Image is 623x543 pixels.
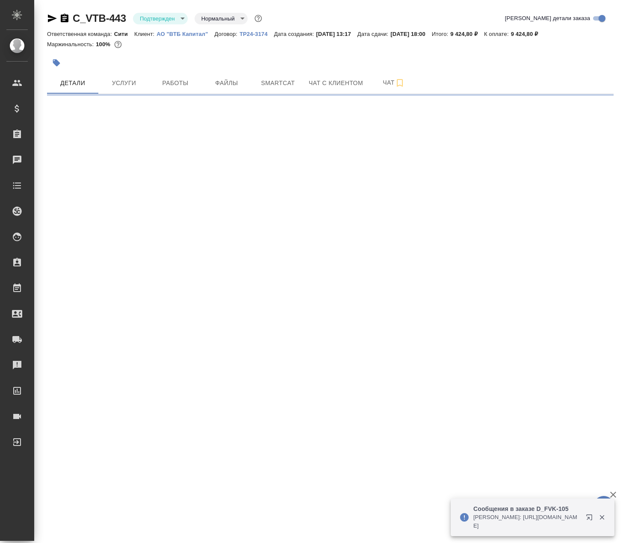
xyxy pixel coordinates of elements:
[484,31,511,37] p: К оплате:
[96,41,112,47] p: 100%
[52,78,93,89] span: Детали
[432,31,450,37] p: Итого:
[581,509,601,529] button: Открыть в новой вкладке
[206,78,247,89] span: Файлы
[134,31,156,37] p: Клиент:
[155,78,196,89] span: Работы
[103,78,145,89] span: Услуги
[59,13,70,24] button: Скопировать ссылку
[114,31,134,37] p: Сити
[47,13,57,24] button: Скопировать ссылку для ЯМессенджера
[473,505,580,513] p: Сообщения в заказе D_FVK-105
[373,77,414,88] span: Чат
[253,13,264,24] button: Доп статусы указывают на важность/срочность заказа
[505,14,590,23] span: [PERSON_NAME] детали заказа
[239,30,274,37] a: ТР24-3174
[156,31,214,37] p: АО "ВТБ Капитал"
[593,496,614,517] button: 🙏
[316,31,357,37] p: [DATE] 13:17
[199,15,237,22] button: Нормальный
[73,12,126,24] a: C_VTB-443
[390,31,432,37] p: [DATE] 18:00
[593,513,611,521] button: Закрыть
[215,31,240,37] p: Договор:
[137,15,177,22] button: Подтвержден
[133,13,188,24] div: Подтвержден
[47,31,114,37] p: Ответственная команда:
[395,78,405,88] svg: Подписаться
[47,41,96,47] p: Маржинальность:
[112,39,124,50] button: 0.00 RUB;
[156,30,214,37] a: АО "ВТБ Капитал"
[47,53,66,72] button: Добавить тэг
[274,31,316,37] p: Дата создания:
[195,13,248,24] div: Подтвержден
[511,31,545,37] p: 9 424,80 ₽
[309,78,363,89] span: Чат с клиентом
[450,31,484,37] p: 9 424,80 ₽
[257,78,298,89] span: Smartcat
[239,31,274,37] p: ТР24-3174
[357,31,390,37] p: Дата сдачи:
[473,513,580,530] p: [PERSON_NAME]: [URL][DOMAIN_NAME]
